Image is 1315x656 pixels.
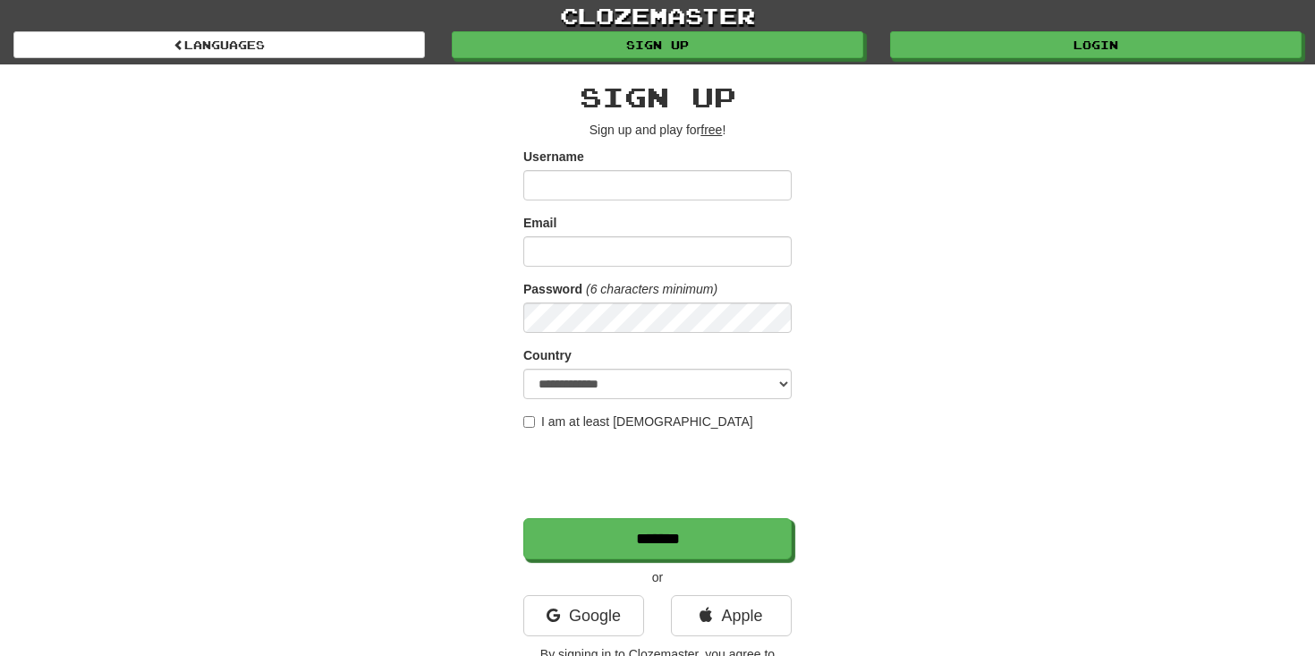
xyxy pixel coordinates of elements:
[523,82,792,112] h2: Sign up
[523,595,644,636] a: Google
[523,148,584,166] label: Username
[452,31,863,58] a: Sign up
[523,413,753,430] label: I am at least [DEMOGRAPHIC_DATA]
[586,282,717,296] em: (6 characters minimum)
[671,595,792,636] a: Apple
[523,280,582,298] label: Password
[523,214,556,232] label: Email
[13,31,425,58] a: Languages
[523,568,792,586] p: or
[523,346,572,364] label: Country
[890,31,1302,58] a: Login
[523,121,792,139] p: Sign up and play for !
[523,416,535,428] input: I am at least [DEMOGRAPHIC_DATA]
[700,123,722,137] u: free
[523,439,795,509] iframe: reCAPTCHA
